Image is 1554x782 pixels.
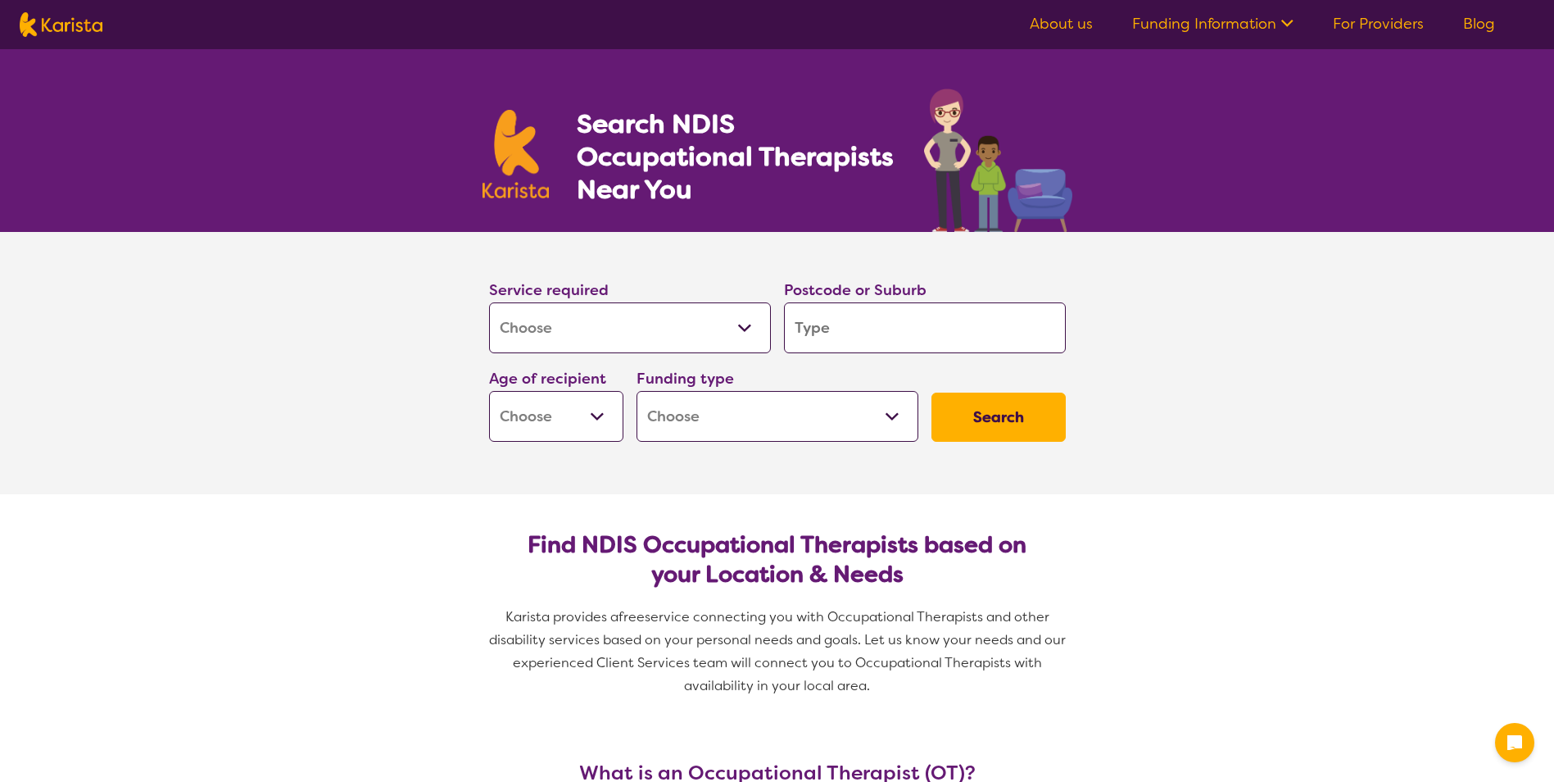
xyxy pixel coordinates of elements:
h2: Find NDIS Occupational Therapists based on your Location & Needs [502,530,1053,589]
label: Service required [489,280,609,300]
img: Karista logo [483,110,550,198]
h1: Search NDIS Occupational Therapists Near You [577,107,895,206]
input: Type [784,302,1066,353]
a: About us [1030,14,1093,34]
a: For Providers [1333,14,1424,34]
label: Postcode or Suburb [784,280,927,300]
span: Karista provides a [505,608,618,625]
img: Karista logo [20,12,102,37]
span: free [618,608,645,625]
a: Funding Information [1132,14,1293,34]
label: Age of recipient [489,369,606,389]
button: Search [931,393,1066,442]
a: Blog [1463,14,1495,34]
label: Funding type [637,369,734,389]
img: occupational-therapy [924,89,1072,232]
span: service connecting you with Occupational Therapists and other disability services based on your p... [489,608,1069,694]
